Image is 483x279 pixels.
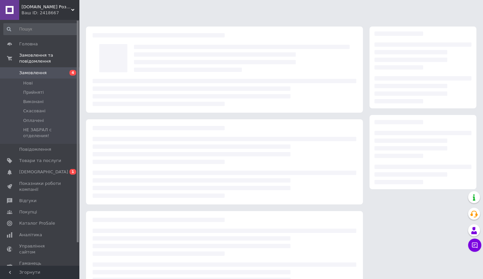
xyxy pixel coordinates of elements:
button: Чат з покупцем [468,239,481,252]
span: Головна [19,41,38,47]
div: Ваш ID: 2418667 [22,10,79,16]
span: Показники роботи компанії [19,181,61,193]
span: 1 [69,169,76,175]
span: Оплачені [23,118,44,124]
span: Відгуки [19,198,36,204]
span: Повідомлення [19,146,51,152]
span: Гаманець компанії [19,260,61,272]
span: Каталог ProSale [19,220,55,226]
span: Покупці [19,209,37,215]
span: Замовлення [19,70,47,76]
span: RealShop.com.ua Роздрібно - Оптовий інтернет магазин! [22,4,71,10]
input: Пошук [3,23,78,35]
span: Аналітика [19,232,42,238]
span: Управління сайтом [19,243,61,255]
span: Виконані [23,99,44,105]
span: Прийняті [23,89,44,95]
span: Товари та послуги [19,158,61,164]
span: [DEMOGRAPHIC_DATA] [19,169,68,175]
span: Скасовані [23,108,46,114]
span: Нові [23,80,33,86]
span: 4 [69,70,76,76]
span: НЕ ЗАБРАЛ с отделения! [23,127,77,139]
span: Замовлення та повідомлення [19,52,79,64]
